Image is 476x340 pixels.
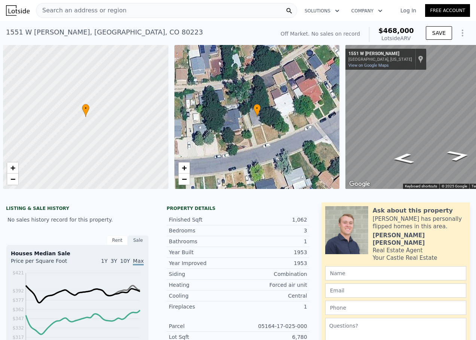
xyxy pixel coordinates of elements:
[11,250,144,257] div: Houses Median Sale
[12,298,24,303] tspan: $377
[418,55,423,63] a: Show location on map
[325,301,466,315] input: Phone
[253,104,261,117] div: •
[373,254,437,262] div: Your Castle Real Estate
[373,247,423,254] div: Real Estate Agent
[169,238,238,245] div: Bathrooms
[10,174,15,184] span: −
[373,215,466,230] div: [PERSON_NAME] has personally flipped homes in this area.
[6,27,203,37] div: 1551 W [PERSON_NAME] , [GEOGRAPHIC_DATA] , CO 80223
[169,216,238,223] div: Finished Sqft
[181,163,186,172] span: +
[6,5,30,16] img: Lotside
[133,258,144,265] span: Max
[7,162,18,174] a: Zoom in
[12,270,24,276] tspan: $421
[348,63,389,68] a: View on Google Maps
[6,205,149,213] div: LISTING & SALE HISTORY
[7,174,18,185] a: Zoom out
[169,270,238,278] div: Siding
[455,25,470,40] button: Show Options
[107,235,128,245] div: Rent
[378,34,414,42] div: Lotside ARV
[384,151,423,166] path: Go West, W Hoye Pl
[181,174,186,184] span: −
[345,4,388,18] button: Company
[169,227,238,234] div: Bedrooms
[442,184,467,188] span: © 2025 Google
[426,26,452,40] button: SAVE
[36,6,126,15] span: Search an address or region
[167,205,309,211] div: Property details
[373,206,453,215] div: Ask about this property
[347,179,372,189] img: Google
[238,238,307,245] div: 1
[281,30,360,37] div: Off Market. No sales on record
[169,281,238,289] div: Heating
[12,316,24,321] tspan: $347
[325,266,466,280] input: Name
[101,258,107,264] span: 1Y
[82,105,89,112] span: •
[178,174,190,185] a: Zoom out
[299,4,345,18] button: Solutions
[178,162,190,174] a: Zoom in
[253,105,261,112] span: •
[347,179,372,189] a: Open this area in Google Maps (opens a new window)
[238,249,307,256] div: 1953
[12,307,24,312] tspan: $362
[238,292,307,300] div: Central
[378,27,414,34] span: $468,000
[12,288,24,294] tspan: $392
[12,325,24,331] tspan: $332
[169,322,238,330] div: Parcel
[391,7,425,14] a: Log In
[169,292,238,300] div: Cooling
[238,216,307,223] div: 1,062
[82,104,89,117] div: •
[238,259,307,267] div: 1953
[128,235,149,245] div: Sale
[6,213,149,226] div: No sales history record for this property.
[325,283,466,298] input: Email
[348,57,412,62] div: [GEOGRAPHIC_DATA], [US_STATE]
[169,259,238,267] div: Year Improved
[238,227,307,234] div: 3
[373,232,466,247] div: [PERSON_NAME] [PERSON_NAME]
[11,257,77,269] div: Price per Square Foot
[238,322,307,330] div: 05164-17-025-000
[169,303,238,310] div: Fireplaces
[425,4,470,17] a: Free Account
[348,51,412,57] div: 1551 W [PERSON_NAME]
[120,258,130,264] span: 10Y
[12,335,24,340] tspan: $317
[169,249,238,256] div: Year Built
[238,303,307,310] div: 1
[10,163,15,172] span: +
[405,184,437,189] button: Keyboard shortcuts
[111,258,117,264] span: 3Y
[238,270,307,278] div: Combination
[238,281,307,289] div: Forced air unit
